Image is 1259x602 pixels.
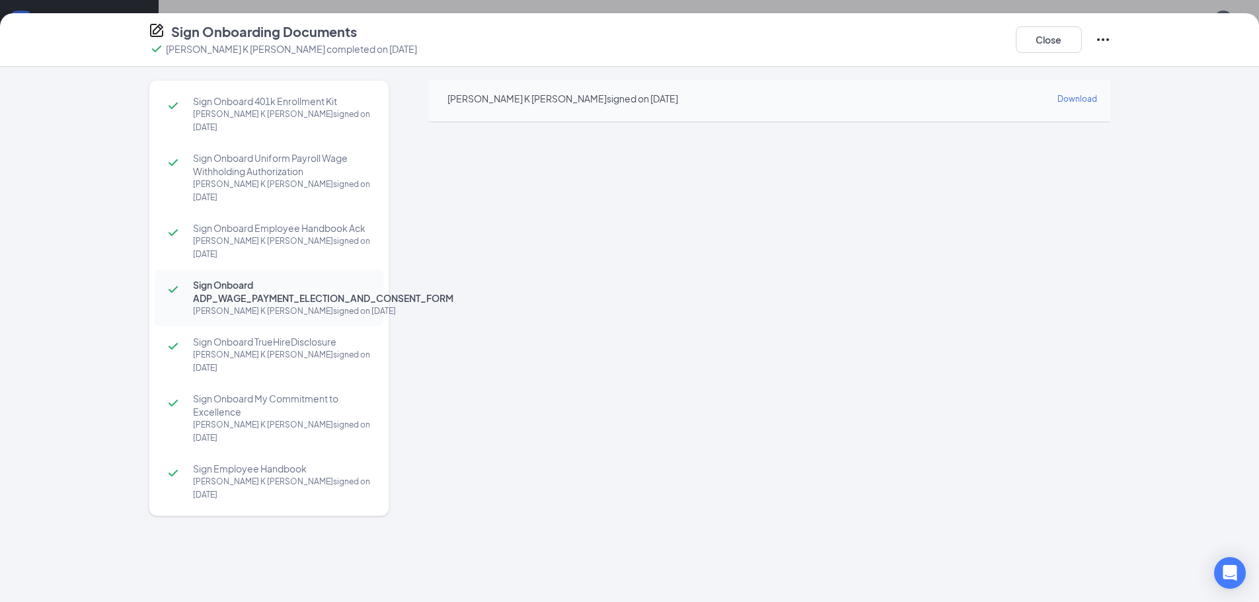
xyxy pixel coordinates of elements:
button: Close [1016,26,1082,53]
svg: Checkmark [165,395,181,411]
svg: Ellipses [1095,32,1111,48]
span: Sign Onboard TrueHireDisclosure [193,335,370,348]
span: Sign Onboard My Commitment to Excellence [193,392,370,418]
svg: Checkmark [165,282,181,297]
div: [PERSON_NAME] K [PERSON_NAME] signed on [DATE] [193,178,370,204]
h4: Sign Onboarding Documents [171,22,357,41]
div: [PERSON_NAME] K [PERSON_NAME] signed on [DATE] [193,305,398,318]
svg: Checkmark [165,98,181,114]
svg: CompanyDocumentIcon [149,22,165,38]
span: Download [1057,94,1097,104]
span: Sign Employee Handbook [193,462,370,475]
iframe: Sign Onboard ADP_WAGE_PAYMENT_ELECTION_AND_CONSENT_FORM [429,122,1110,582]
div: Open Intercom Messenger [1214,557,1246,589]
div: [PERSON_NAME] K [PERSON_NAME] signed on [DATE] [193,418,370,445]
div: [PERSON_NAME] K [PERSON_NAME] signed on [DATE] [193,348,370,375]
p: [PERSON_NAME] K [PERSON_NAME] completed on [DATE] [166,42,417,56]
svg: Checkmark [165,465,181,481]
div: [PERSON_NAME] K [PERSON_NAME] signed on [DATE] [193,108,370,134]
span: Sign Onboard Uniform Payroll Wage Withholding Authorization [193,151,370,178]
a: Download [1057,91,1097,106]
span: Sign Onboard 401k Enrollment Kit [193,94,370,108]
div: [PERSON_NAME] K [PERSON_NAME] signed on [DATE] [447,92,678,105]
div: [PERSON_NAME] K [PERSON_NAME] signed on [DATE] [193,235,370,261]
span: Sign Onboard Employee Handbook Ack [193,221,370,235]
div: [PERSON_NAME] K [PERSON_NAME] signed on [DATE] [193,475,370,502]
svg: Checkmark [165,338,181,354]
svg: Checkmark [165,155,181,170]
svg: Checkmark [149,41,165,57]
svg: Checkmark [165,225,181,241]
span: Sign Onboard ADP_WAGE_PAYMENT_ELECTION_AND_CONSENT_FORM [193,278,398,305]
